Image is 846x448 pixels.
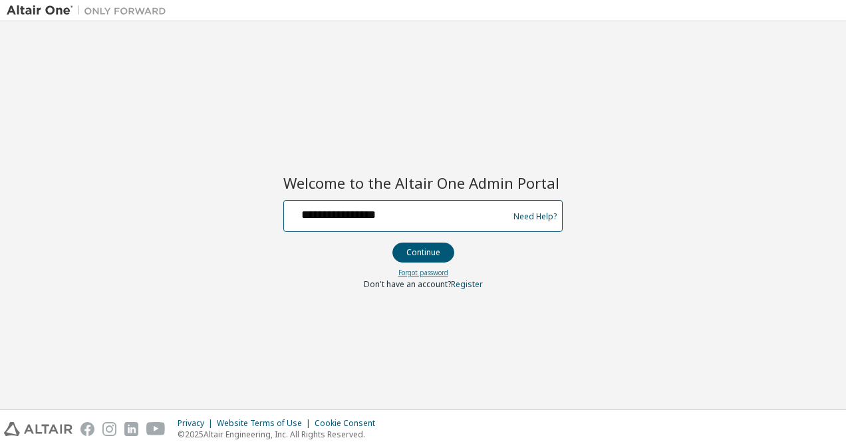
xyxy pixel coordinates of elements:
[102,422,116,436] img: instagram.svg
[283,173,563,192] h2: Welcome to the Altair One Admin Portal
[80,422,94,436] img: facebook.svg
[451,279,483,290] a: Register
[7,4,173,17] img: Altair One
[124,422,138,436] img: linkedin.svg
[217,418,315,429] div: Website Terms of Use
[392,243,454,263] button: Continue
[398,268,448,277] a: Forgot password
[4,422,72,436] img: altair_logo.svg
[315,418,383,429] div: Cookie Consent
[146,422,166,436] img: youtube.svg
[513,216,557,217] a: Need Help?
[178,429,383,440] p: © 2025 Altair Engineering, Inc. All Rights Reserved.
[364,279,451,290] span: Don't have an account?
[178,418,217,429] div: Privacy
